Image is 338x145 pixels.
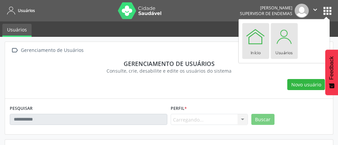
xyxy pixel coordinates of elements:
div: [PERSON_NAME] [240,5,292,11]
a: Usuários [271,23,298,59]
img: img [295,4,309,18]
a: Início [242,23,269,59]
span: Feedback [329,56,335,80]
button: Feedback - Mostrar pesquisa [325,50,338,95]
i:  [311,6,319,13]
a:  Gerenciamento de Usuários [10,46,85,55]
button: apps [322,5,333,17]
label: PESQUISAR [10,103,33,114]
button: Buscar [251,114,274,125]
div: Consulte, crie, desabilite e edite os usuários do sistema [14,67,324,74]
button:  [309,4,322,18]
button: Novo usuário [287,79,325,90]
span: Usuários [18,8,35,13]
div: Gerenciamento de Usuários [19,46,85,55]
div: Gerenciamento de usuários [14,60,324,67]
a: Usuários [2,24,32,37]
label: Perfil [171,103,187,114]
a: Usuários [5,5,35,16]
i:  [10,46,19,55]
span: Supervisor de Endemias [240,11,292,16]
span: Novo usuário [291,81,321,88]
